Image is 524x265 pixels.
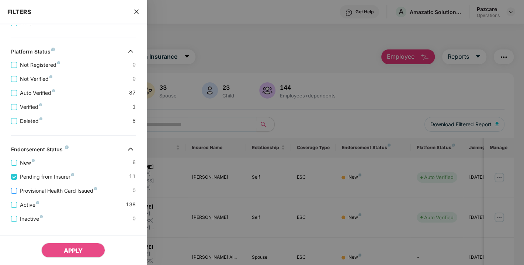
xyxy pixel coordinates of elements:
[17,117,45,125] span: Deleted
[17,173,77,181] span: Pending from Insurer
[17,61,63,69] span: Not Registered
[11,146,69,155] div: Endorsement Status
[129,89,136,97] span: 87
[17,201,42,209] span: Active
[17,187,100,195] span: Provisional Health Card Issued
[52,89,55,92] img: svg+xml;base64,PHN2ZyB4bWxucz0iaHR0cDovL3d3dy53My5vcmcvMjAwMC9zdmciIHdpZHRoPSI4IiBoZWlnaHQ9IjgiIH...
[17,103,45,111] span: Verified
[132,214,136,223] span: 0
[71,173,74,176] img: svg+xml;base64,PHN2ZyB4bWxucz0iaHR0cDovL3d3dy53My5vcmcvMjAwMC9zdmciIHdpZHRoPSI4IiBoZWlnaHQ9IjgiIH...
[129,172,136,181] span: 11
[41,243,105,258] button: APPLY
[36,201,39,204] img: svg+xml;base64,PHN2ZyB4bWxucz0iaHR0cDovL3d3dy53My5vcmcvMjAwMC9zdmciIHdpZHRoPSI4IiBoZWlnaHQ9IjgiIH...
[132,103,136,111] span: 1
[57,61,60,64] img: svg+xml;base64,PHN2ZyB4bWxucz0iaHR0cDovL3d3dy53My5vcmcvMjAwMC9zdmciIHdpZHRoPSI4IiBoZWlnaHQ9IjgiIH...
[39,117,42,120] img: svg+xml;base64,PHN2ZyB4bWxucz0iaHR0cDovL3d3dy53My5vcmcvMjAwMC9zdmciIHdpZHRoPSI4IiBoZWlnaHQ9IjgiIH...
[126,200,136,209] span: 138
[133,8,139,16] span: close
[132,75,136,83] span: 0
[125,143,136,155] img: svg+xml;base64,PHN2ZyB4bWxucz0iaHR0cDovL3d3dy53My5vcmcvMjAwMC9zdmciIHdpZHRoPSIzMiIgaGVpZ2h0PSIzMi...
[17,215,46,223] span: Inactive
[39,103,42,106] img: svg+xml;base64,PHN2ZyB4bWxucz0iaHR0cDovL3d3dy53My5vcmcvMjAwMC9zdmciIHdpZHRoPSI4IiBoZWlnaHQ9IjgiIH...
[132,186,136,195] span: 0
[40,215,43,218] img: svg+xml;base64,PHN2ZyB4bWxucz0iaHR0cDovL3d3dy53My5vcmcvMjAwMC9zdmciIHdpZHRoPSI4IiBoZWlnaHQ9IjgiIH...
[94,187,97,190] img: svg+xml;base64,PHN2ZyB4bWxucz0iaHR0cDovL3d3dy53My5vcmcvMjAwMC9zdmciIHdpZHRoPSI4IiBoZWlnaHQ9IjgiIH...
[65,145,69,149] img: svg+xml;base64,PHN2ZyB4bWxucz0iaHR0cDovL3d3dy53My5vcmcvMjAwMC9zdmciIHdpZHRoPSI4IiBoZWlnaHQ9IjgiIH...
[64,247,83,254] span: APPLY
[132,61,136,69] span: 0
[32,159,35,162] img: svg+xml;base64,PHN2ZyB4bWxucz0iaHR0cDovL3d3dy53My5vcmcvMjAwMC9zdmciIHdpZHRoPSI4IiBoZWlnaHQ9IjgiIH...
[11,48,55,57] div: Platform Status
[17,75,55,83] span: Not Verified
[17,89,58,97] span: Auto Verified
[132,158,136,167] span: 6
[132,117,136,125] span: 8
[49,75,52,78] img: svg+xml;base64,PHN2ZyB4bWxucz0iaHR0cDovL3d3dy53My5vcmcvMjAwMC9zdmciIHdpZHRoPSI4IiBoZWlnaHQ9IjgiIH...
[17,159,38,167] span: New
[51,48,55,51] img: svg+xml;base64,PHN2ZyB4bWxucz0iaHR0cDovL3d3dy53My5vcmcvMjAwMC9zdmciIHdpZHRoPSI4IiBoZWlnaHQ9IjgiIH...
[125,45,136,57] img: svg+xml;base64,PHN2ZyB4bWxucz0iaHR0cDovL3d3dy53My5vcmcvMjAwMC9zdmciIHdpZHRoPSIzMiIgaGVpZ2h0PSIzMi...
[7,8,31,16] span: FILTERS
